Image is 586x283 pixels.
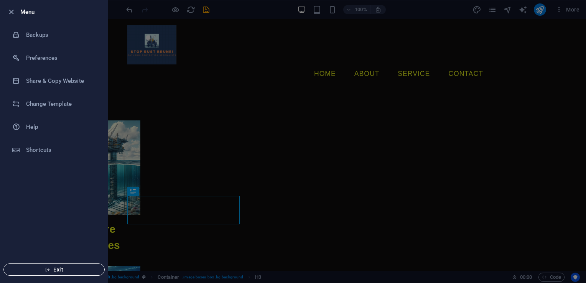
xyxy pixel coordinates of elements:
h6: Preferences [26,53,97,63]
button: Exit [3,263,105,276]
h6: Menu [20,7,102,16]
h6: Help [26,122,97,132]
h6: Shortcuts [26,145,97,155]
h6: Backups [26,30,97,39]
h6: Change Template [26,99,97,109]
a: Help [0,115,108,138]
h6: Share & Copy Website [26,76,97,86]
span: Exit [10,267,98,273]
